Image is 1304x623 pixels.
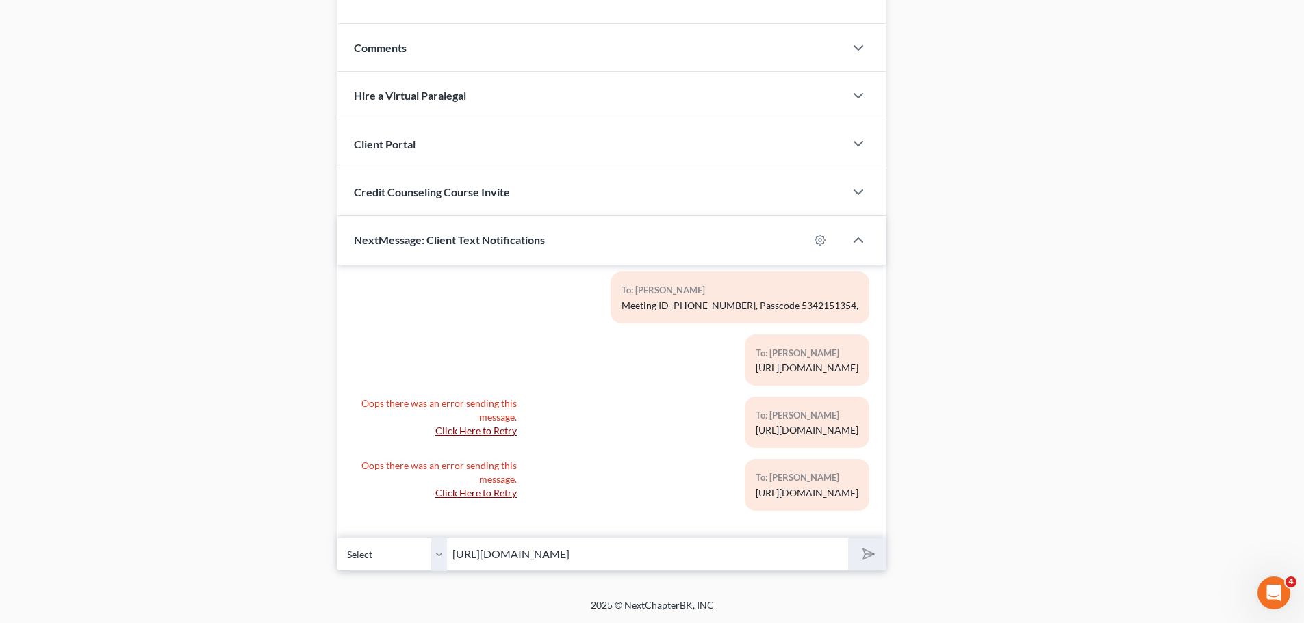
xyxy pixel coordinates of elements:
[622,282,858,298] div: To: [PERSON_NAME]
[435,487,517,499] a: Click Here to Retry
[361,460,517,485] span: Oops there was an error sending this message.
[756,345,858,361] div: To: [PERSON_NAME]
[361,397,517,423] span: Oops there was an error sending this message.
[622,299,858,313] div: Meeting ID [PHONE_NUMBER], Passcode 5342151354,
[354,41,407,54] span: Comments
[1286,576,1296,587] span: 4
[756,408,858,423] div: To: [PERSON_NAME]
[756,423,858,437] div: [URL][DOMAIN_NAME]
[354,233,545,246] span: NextMessage: Client Text Notifications
[354,185,510,198] span: Credit Counseling Course Invite
[756,486,858,500] div: [URL][DOMAIN_NAME]
[447,538,848,571] input: Say something...
[354,89,466,102] span: Hire a Virtual Paralegal
[756,470,858,486] div: To: [PERSON_NAME]
[435,425,517,436] a: Click Here to Retry
[1257,576,1290,609] iframe: Intercom live chat
[756,361,858,375] div: [URL][DOMAIN_NAME]
[354,137,416,150] span: Client Portal
[262,598,1043,623] div: 2025 © NextChapterBK, INC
